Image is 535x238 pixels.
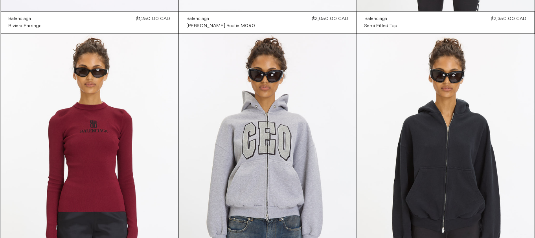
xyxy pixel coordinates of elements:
[9,15,42,22] a: Balenciaga
[365,15,397,22] a: Balenciaga
[313,15,349,22] div: $2,050.00 CAD
[136,15,171,22] div: $1,250.00 CAD
[365,22,397,29] a: Semi Fitted Top
[9,22,42,29] a: Riviera Earrings
[187,15,256,22] a: Balenciaga
[187,16,210,22] div: Balenciaga
[187,22,256,29] a: [PERSON_NAME] Bootie M080
[9,23,42,29] div: Riviera Earrings
[9,16,31,22] div: Balenciaga
[187,23,256,29] div: [PERSON_NAME] Bootie M080
[365,16,388,22] div: Balenciaga
[491,15,527,22] div: $2,350.00 CAD
[365,23,397,29] div: Semi Fitted Top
